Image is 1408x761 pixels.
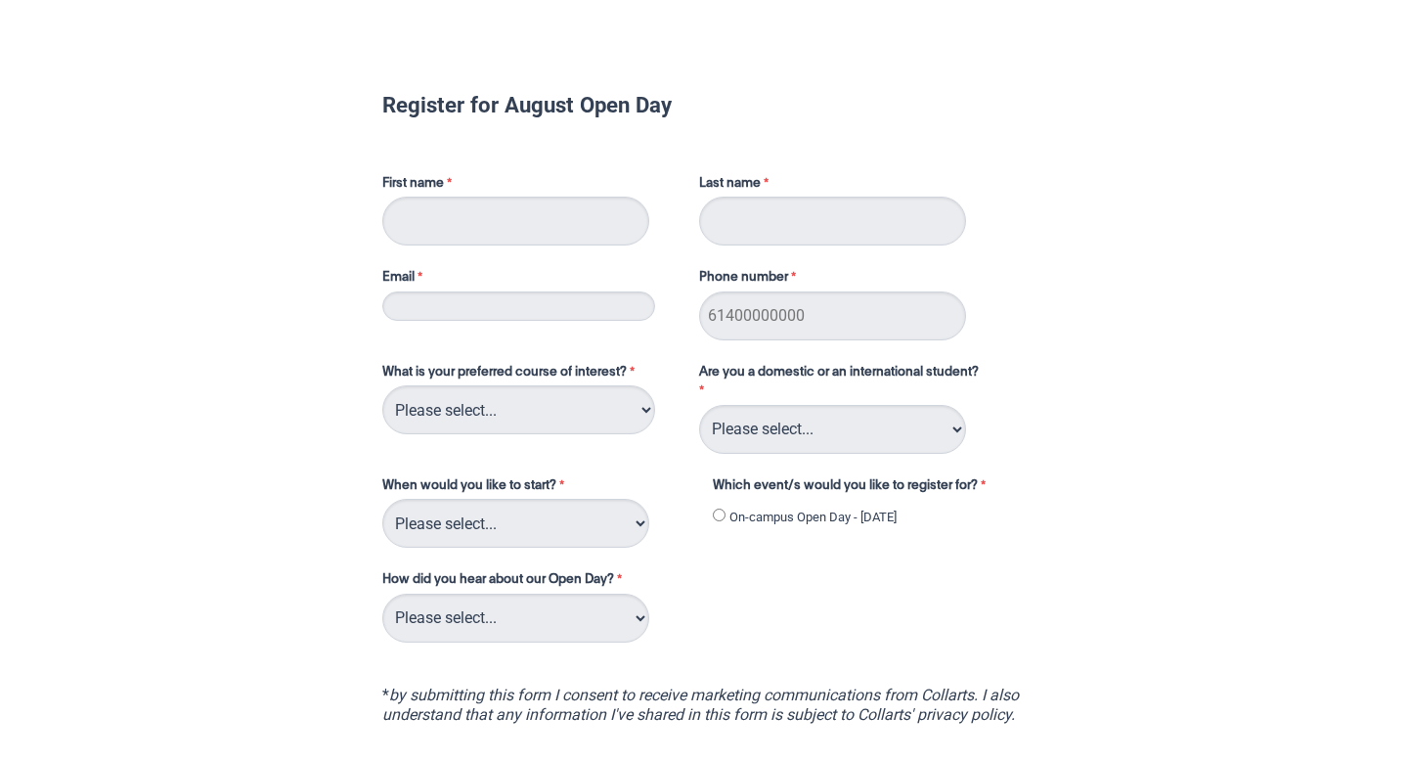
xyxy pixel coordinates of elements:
label: Email [382,268,680,291]
input: First name [382,197,649,246]
h1: Register for August Open Day [382,95,1026,114]
label: Phone number [699,268,801,291]
label: First name [382,174,680,198]
label: When would you like to start? [382,476,693,500]
input: Last name [699,197,966,246]
i: by submitting this form I consent to receive marketing communications from Collarts. I also under... [382,686,1019,724]
label: On-campus Open Day - [DATE] [729,508,897,527]
input: Phone number [699,291,966,340]
label: What is your preferred course of interest? [382,363,680,386]
input: Email [382,291,655,321]
select: What is your preferred course of interest? [382,385,655,434]
select: Are you a domestic or an international student? [699,405,966,454]
span: Are you a domestic or an international student? [699,366,979,379]
select: When would you like to start? [382,499,649,548]
label: Which event/s would you like to register for? [713,476,1010,500]
label: Last name [699,174,773,198]
label: How did you hear about our Open Day? [382,570,627,594]
select: How did you hear about our Open Day? [382,594,649,643]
